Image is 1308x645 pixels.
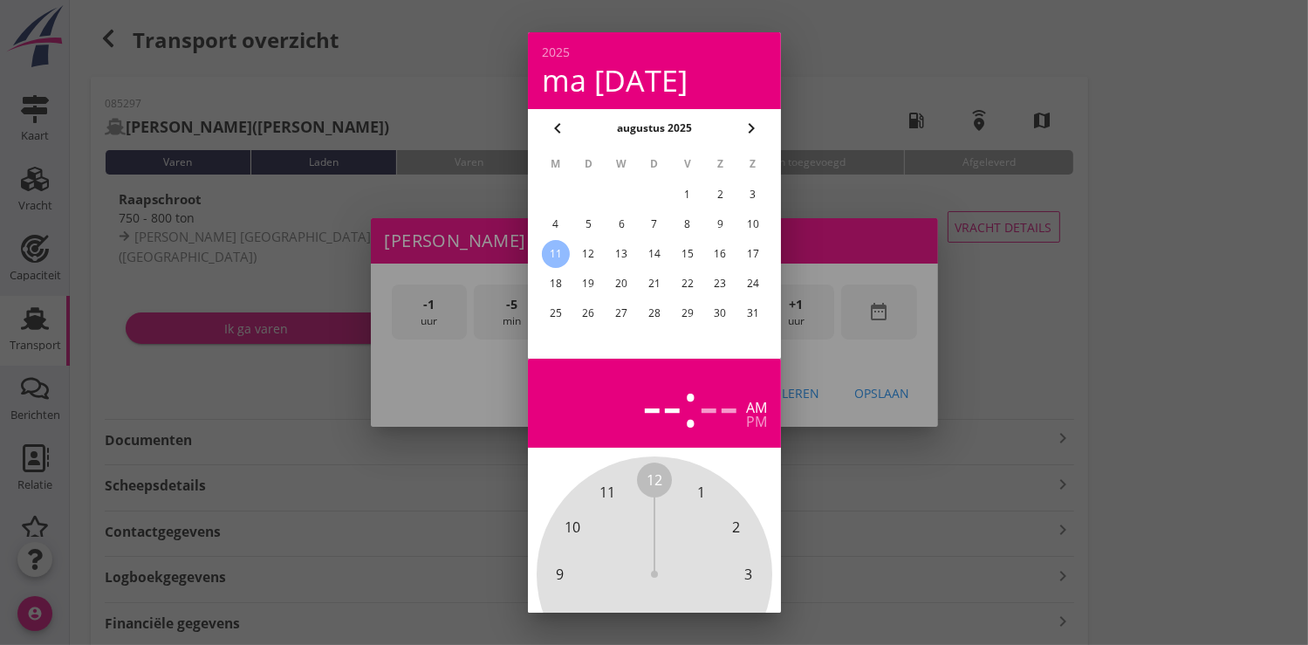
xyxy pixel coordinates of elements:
[612,115,697,141] button: augustus 2025
[640,210,668,238] button: 7
[744,564,752,585] span: 3
[737,149,769,179] th: Z
[541,240,569,268] button: 11
[739,270,767,298] button: 24
[671,149,702,179] th: V
[547,118,568,139] i: chevron_left
[739,210,767,238] button: 10
[673,181,701,209] button: 1
[572,149,604,179] th: D
[739,299,767,327] button: 31
[647,470,662,491] span: 12
[706,299,734,327] button: 30
[640,299,668,327] button: 28
[706,270,734,298] button: 23
[565,517,580,538] span: 10
[699,373,739,434] div: --
[682,373,699,434] span: :
[706,210,734,238] button: 9
[542,46,767,58] div: 2025
[706,181,734,209] button: 2
[673,240,701,268] button: 15
[607,270,635,298] button: 20
[574,240,602,268] button: 12
[556,564,564,585] span: 9
[706,240,734,268] button: 16
[732,517,740,538] span: 2
[741,118,762,139] i: chevron_right
[607,210,635,238] button: 6
[746,401,767,415] div: am
[732,611,740,632] span: 4
[739,240,767,268] button: 17
[607,240,635,268] button: 13
[607,299,635,327] button: 27
[540,149,572,179] th: M
[541,299,569,327] button: 25
[574,270,602,298] button: 19
[568,611,576,632] span: 8
[606,149,637,179] th: W
[541,270,569,298] button: 18
[746,415,767,429] div: pm
[673,270,701,298] button: 22
[639,149,670,179] th: D
[574,299,602,327] button: 26
[542,65,767,95] div: ma [DATE]
[697,482,705,503] span: 1
[541,210,569,238] button: 4
[599,482,615,503] span: 11
[642,373,682,434] div: --
[574,210,602,238] button: 5
[640,270,668,298] button: 21
[704,149,736,179] th: Z
[739,181,767,209] button: 3
[673,299,701,327] button: 29
[640,240,668,268] button: 14
[673,210,701,238] button: 8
